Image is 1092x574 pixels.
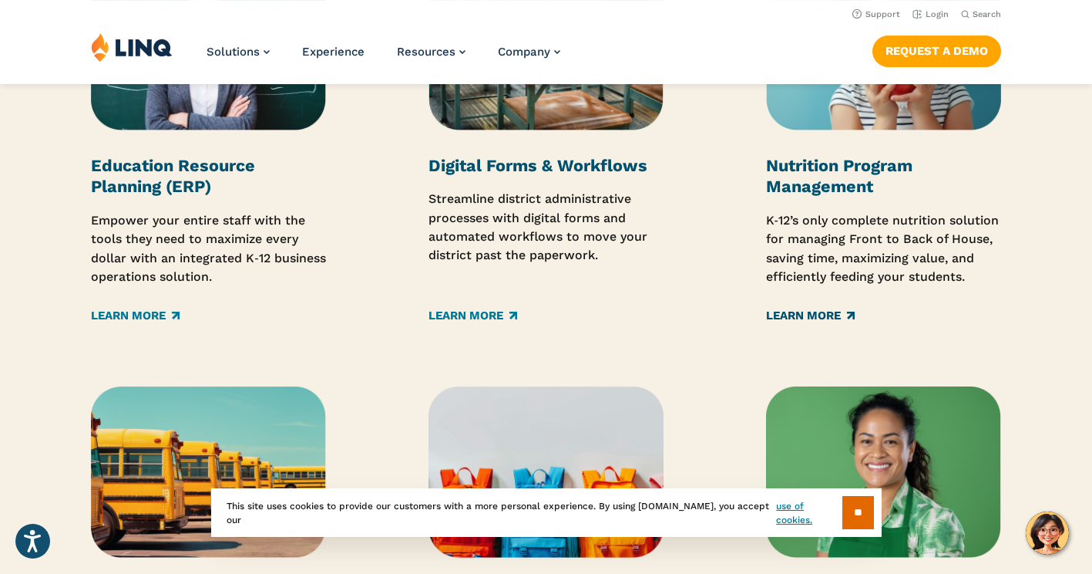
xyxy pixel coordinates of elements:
a: Solutions [207,45,270,59]
a: Resources [397,45,465,59]
a: Learn More [91,307,180,324]
span: Search [973,9,1001,19]
button: Hello, have a question? Let’s chat. [1026,512,1069,555]
a: Learn More [428,307,517,324]
a: Request a Demo [872,35,1001,66]
nav: Primary Navigation [207,32,560,83]
a: Learn More [766,307,855,324]
span: Company [498,45,550,59]
p: K‑12’s only complete nutrition solution for managing Front to Back of House, saving time, maximiz... [766,211,1001,286]
span: Resources [397,45,455,59]
strong: Nutrition Program Management [766,156,912,197]
h3: Education Resource Planning (ERP) [91,155,326,198]
a: Login [912,9,949,19]
img: Payments Thumbnail [428,387,664,559]
a: Experience [302,45,365,59]
a: use of cookies. [776,499,842,527]
p: Streamline district administrative processes with digital forms and automated workflows to move y... [428,190,664,286]
a: Support [852,9,900,19]
button: Open Search Bar [961,8,1001,20]
a: Company [498,45,560,59]
img: State Thumbnail [91,387,326,559]
p: Empower your entire staff with the tools they need to maximize every dollar with an integrated K‑... [91,211,326,286]
nav: Button Navigation [872,32,1001,66]
div: This site uses cookies to provide our customers with a more personal experience. By using [DOMAIN... [211,488,882,537]
img: LINQ | K‑12 Software [91,32,173,62]
span: Solutions [207,45,260,59]
img: School Nutrition Suite [766,387,1001,559]
h3: Digital Forms & Workflows [428,155,664,177]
